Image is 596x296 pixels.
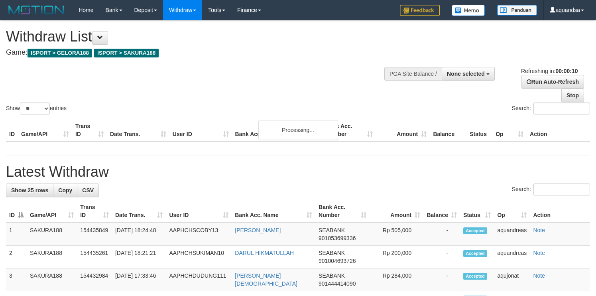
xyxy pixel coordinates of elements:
[376,119,430,142] th: Amount
[258,120,338,140] div: Processing...
[112,200,166,223] th: Date Trans.: activate to sort column ascending
[319,227,345,233] span: SEABANK
[77,184,99,197] a: CSV
[494,200,530,223] th: Op: activate to sort column ascending
[6,119,18,142] th: ID
[370,223,423,246] td: Rp 505,000
[512,184,590,195] label: Search:
[430,119,466,142] th: Balance
[494,223,530,246] td: aquandreas
[166,223,232,246] td: AAPHCHSCOBY13
[112,246,166,268] td: [DATE] 18:21:21
[166,200,232,223] th: User ID: activate to sort column ascending
[423,200,460,223] th: Balance: activate to sort column ascending
[533,184,590,195] input: Search:
[319,258,356,264] span: Copy 901004693726 to clipboard
[6,29,389,45] h1: Withdraw List
[423,246,460,268] td: -
[169,119,232,142] th: User ID
[521,68,578,74] span: Refreshing in:
[107,119,169,142] th: Date Trans.
[527,119,590,142] th: Action
[77,246,112,268] td: 154435261
[512,103,590,114] label: Search:
[27,200,77,223] th: Game/API: activate to sort column ascending
[447,71,485,77] span: None selected
[442,67,495,81] button: None selected
[112,223,166,246] td: [DATE] 18:24:48
[6,4,67,16] img: MOTION_logo.png
[77,223,112,246] td: 154435849
[6,164,590,180] h1: Latest Withdraw
[6,268,27,291] td: 3
[423,268,460,291] td: -
[166,246,232,268] td: AAPHCHSUKIMAN10
[400,5,440,16] img: Feedback.jpg
[494,246,530,268] td: aquandreas
[27,268,77,291] td: SAKURA188
[6,223,27,246] td: 1
[530,200,590,223] th: Action
[370,246,423,268] td: Rp 200,000
[384,67,442,81] div: PGA Site Balance /
[53,184,77,197] a: Copy
[77,268,112,291] td: 154432984
[315,200,370,223] th: Bank Acc. Number: activate to sort column ascending
[555,68,578,74] strong: 00:00:10
[77,200,112,223] th: Trans ID: activate to sort column ascending
[319,250,345,256] span: SEABANK
[6,49,389,57] h4: Game:
[232,200,315,223] th: Bank Acc. Name: activate to sort column ascending
[94,49,159,57] span: ISPORT > SAKURA188
[6,200,27,223] th: ID: activate to sort column descending
[533,227,545,233] a: Note
[6,103,67,114] label: Show entries
[370,200,423,223] th: Amount: activate to sort column ascending
[319,280,356,287] span: Copy 901444414090 to clipboard
[319,235,356,241] span: Copy 901053699336 to clipboard
[112,268,166,291] td: [DATE] 17:33:46
[235,227,281,233] a: [PERSON_NAME]
[460,200,494,223] th: Status: activate to sort column ascending
[27,246,77,268] td: SAKURA188
[82,187,94,193] span: CSV
[521,75,584,89] a: Run Auto-Refresh
[533,272,545,279] a: Note
[27,223,77,246] td: SAKURA188
[6,184,53,197] a: Show 25 rows
[28,49,92,57] span: ISPORT > GELORA188
[533,103,590,114] input: Search:
[166,268,232,291] td: AAPHCHDUDUNG111
[494,268,530,291] td: aqujonat
[18,119,72,142] th: Game/API
[72,119,107,142] th: Trans ID
[492,119,527,142] th: Op
[463,273,487,280] span: Accepted
[319,272,345,279] span: SEABANK
[6,246,27,268] td: 2
[20,103,50,114] select: Showentries
[11,187,48,193] span: Show 25 rows
[466,119,492,142] th: Status
[235,272,297,287] a: [PERSON_NAME][DEMOGRAPHIC_DATA]
[58,187,72,193] span: Copy
[497,5,537,16] img: panduan.png
[561,89,584,102] a: Stop
[463,227,487,234] span: Accepted
[452,5,485,16] img: Button%20Memo.svg
[423,223,460,246] td: -
[232,119,323,142] th: Bank Acc. Name
[322,119,376,142] th: Bank Acc. Number
[235,250,294,256] a: DARUL HIKMATULLAH
[370,268,423,291] td: Rp 284,000
[533,250,545,256] a: Note
[463,250,487,257] span: Accepted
